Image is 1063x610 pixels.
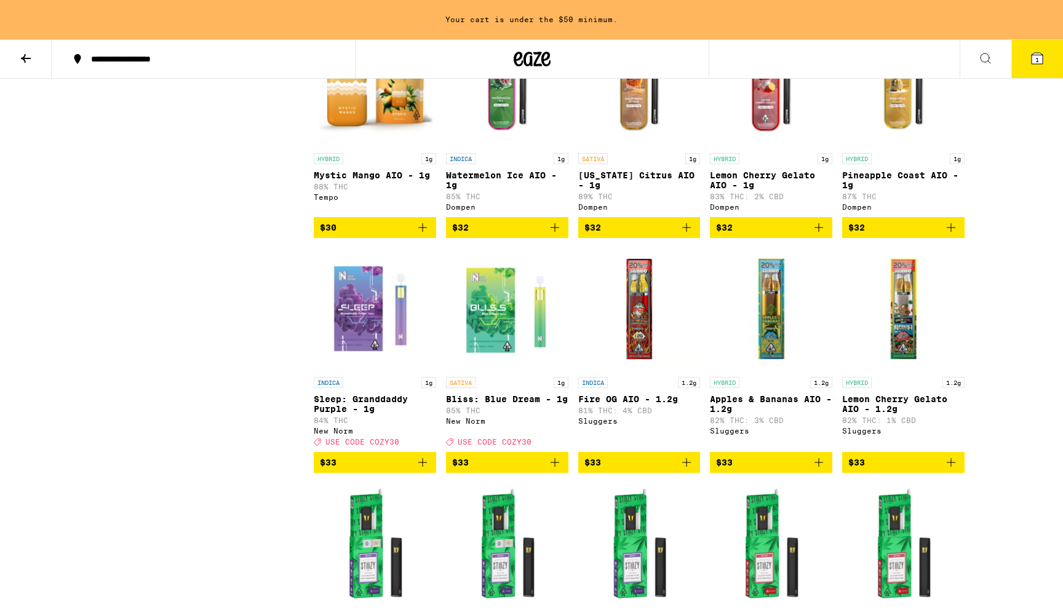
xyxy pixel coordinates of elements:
[578,24,701,217] a: Open page for California Citrus AIO - 1g from Dompen
[446,377,476,388] p: SATIVA
[848,223,865,232] span: $32
[578,417,701,425] div: Sluggers
[842,192,965,200] p: 87% THC
[710,427,832,435] div: Sluggers
[584,223,601,232] span: $32
[685,153,700,164] p: 1g
[584,457,601,467] span: $33
[710,452,832,473] button: Add to bag
[314,427,436,435] div: New Norm
[314,183,436,191] p: 88% THC
[842,248,965,452] a: Open page for Lemon Cherry Gelato AIO - 1.2g from Sluggers
[314,248,436,371] img: New Norm - Sleep: Granddaddy Purple - 1g
[710,394,832,414] p: Apples & Bananas AIO - 1.2g
[554,377,568,388] p: 1g
[578,217,701,238] button: Add to bag
[842,483,965,606] img: STIIIZY - Sour Tangie AIO - 1g
[1011,40,1063,78] button: 1
[446,483,568,606] img: STIIIZY - OG Kush AIO - 1g
[314,170,436,180] p: Mystic Mango AIO - 1g
[710,203,832,211] div: Dompen
[710,192,832,200] p: 83% THC: 2% CBD
[314,452,436,473] button: Add to bag
[446,406,568,414] p: 85% THC
[842,248,965,371] img: Sluggers - Lemon Cherry Gelato AIO - 1.2g
[314,153,343,164] p: HYBRID
[842,24,965,217] a: Open page for Pineapple Coast AIO - 1g from Dompen
[578,170,701,190] p: [US_STATE] Citrus AIO - 1g
[842,452,965,473] button: Add to bag
[446,217,568,238] button: Add to bag
[1035,56,1039,63] span: 1
[810,377,832,388] p: 1.2g
[578,452,701,473] button: Add to bag
[842,170,965,190] p: Pineapple Coast AIO - 1g
[818,153,832,164] p: 1g
[710,248,832,371] img: Sluggers - Apples & Bananas AIO - 1.2g
[446,24,568,217] a: Open page for Watermelon Ice AIO - 1g from Dompen
[314,24,436,147] img: Tempo - Mystic Mango AIO - 1g
[578,24,701,147] img: Dompen - California Citrus AIO - 1g
[314,483,436,606] img: STIIIZY - King Louis XIII AIO - 1g
[446,452,568,473] button: Add to bag
[710,483,832,606] img: STIIIZY - Blue Dream AIO - 1g
[446,24,568,147] img: Dompen - Watermelon Ice AIO - 1g
[320,223,336,232] span: $30
[842,416,965,424] p: 82% THC: 1% CBD
[710,170,832,190] p: Lemon Cherry Gelato AIO - 1g
[842,203,965,211] div: Dompen
[578,153,608,164] p: SATIVA
[578,483,701,606] img: STIIIZY - Watermelon Z AIO - 1g
[950,153,965,164] p: 1g
[314,377,343,388] p: INDICA
[710,24,832,217] a: Open page for Lemon Cherry Gelato AIO - 1g from Dompen
[710,248,832,452] a: Open page for Apples & Bananas AIO - 1.2g from Sluggers
[842,153,872,164] p: HYBRID
[848,457,865,467] span: $33
[554,153,568,164] p: 1g
[446,153,476,164] p: INDICA
[710,24,832,147] img: Dompen - Lemon Cherry Gelato AIO - 1g
[578,394,701,404] p: Fire OG AIO - 1.2g
[421,377,436,388] p: 1g
[578,192,701,200] p: 89% THC
[710,153,739,164] p: HYBRID
[710,377,739,388] p: HYBRID
[314,394,436,414] p: Sleep: Granddaddy Purple - 1g
[452,457,469,467] span: $33
[578,406,701,414] p: 81% THC: 4% CBD
[716,223,733,232] span: $32
[320,457,336,467] span: $33
[314,248,436,452] a: Open page for Sleep: Granddaddy Purple - 1g from New Norm
[578,203,701,211] div: Dompen
[842,394,965,414] p: Lemon Cherry Gelato AIO - 1.2g
[458,438,531,446] span: USE CODE COZY30
[716,457,733,467] span: $33
[452,223,469,232] span: $32
[446,248,568,452] a: Open page for Bliss: Blue Dream - 1g from New Norm
[842,24,965,147] img: Dompen - Pineapple Coast AIO - 1g
[710,416,832,424] p: 82% THC: 3% CBD
[842,217,965,238] button: Add to bag
[942,377,965,388] p: 1.2g
[446,248,568,371] img: New Norm - Bliss: Blue Dream - 1g
[578,248,701,452] a: Open page for Fire OG AIO - 1.2g from Sluggers
[421,153,436,164] p: 1g
[446,170,568,190] p: Watermelon Ice AIO - 1g
[446,203,568,211] div: Dompen
[842,427,965,435] div: Sluggers
[678,377,700,388] p: 1.2g
[710,217,832,238] button: Add to bag
[314,24,436,217] a: Open page for Mystic Mango AIO - 1g from Tempo
[842,377,872,388] p: HYBRID
[446,394,568,404] p: Bliss: Blue Dream - 1g
[446,192,568,200] p: 85% THC
[446,417,568,425] div: New Norm
[314,217,436,238] button: Add to bag
[578,248,701,371] img: Sluggers - Fire OG AIO - 1.2g
[578,377,608,388] p: INDICA
[7,9,89,18] span: Hi. Need any help?
[314,416,436,424] p: 84% THC
[325,438,399,446] span: USE CODE COZY30
[314,193,436,201] div: Tempo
